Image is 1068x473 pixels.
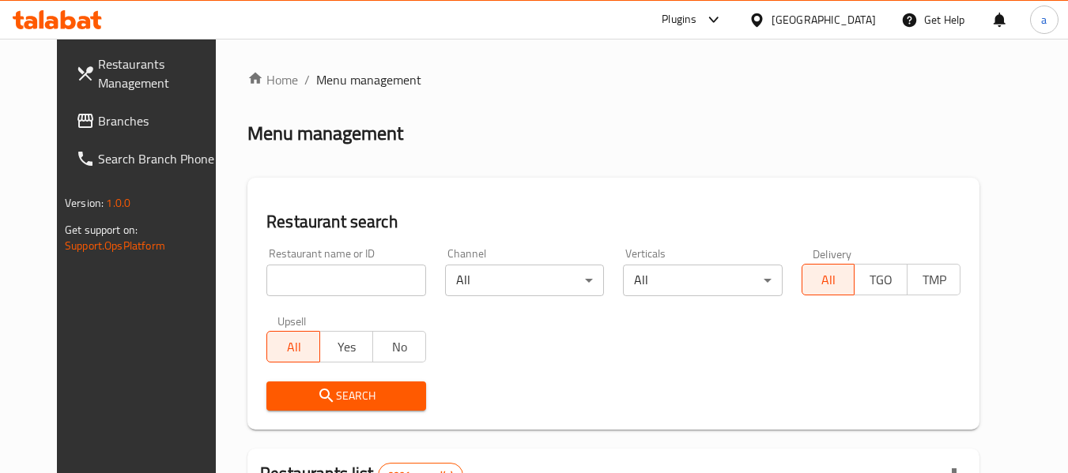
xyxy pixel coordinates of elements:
div: [GEOGRAPHIC_DATA] [772,11,876,28]
div: Plugins [662,10,696,29]
button: No [372,331,426,362]
span: Yes [326,336,367,359]
button: All [266,331,320,362]
nav: breadcrumb [247,70,979,89]
span: 1.0.0 [106,193,130,213]
span: TMP [914,268,954,291]
button: TMP [907,264,960,295]
a: Search Branch Phone [63,140,236,178]
button: Yes [319,331,373,362]
li: / [304,70,310,89]
span: Search Branch Phone [98,149,223,168]
h2: Restaurant search [266,210,960,234]
span: All [809,268,849,291]
a: Branches [63,102,236,140]
span: Restaurants Management [98,54,223,92]
button: Search [266,381,425,411]
span: a [1041,11,1047,28]
label: Upsell [277,315,307,326]
span: Branches [98,111,223,130]
input: Search for restaurant name or ID.. [266,265,425,296]
span: Version: [65,193,104,213]
button: All [802,264,855,295]
span: All [274,336,314,359]
span: Get support on: [65,220,138,240]
span: TGO [861,268,901,291]
a: Restaurants Management [63,45,236,102]
span: Menu management [316,70,421,89]
a: Home [247,70,298,89]
label: Delivery [813,248,852,259]
a: Support.OpsPlatform [65,235,165,256]
span: Search [279,386,413,406]
div: All [623,265,782,296]
h2: Menu management [247,121,403,146]
button: TGO [854,264,908,295]
div: All [445,265,604,296]
span: No [379,336,420,359]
